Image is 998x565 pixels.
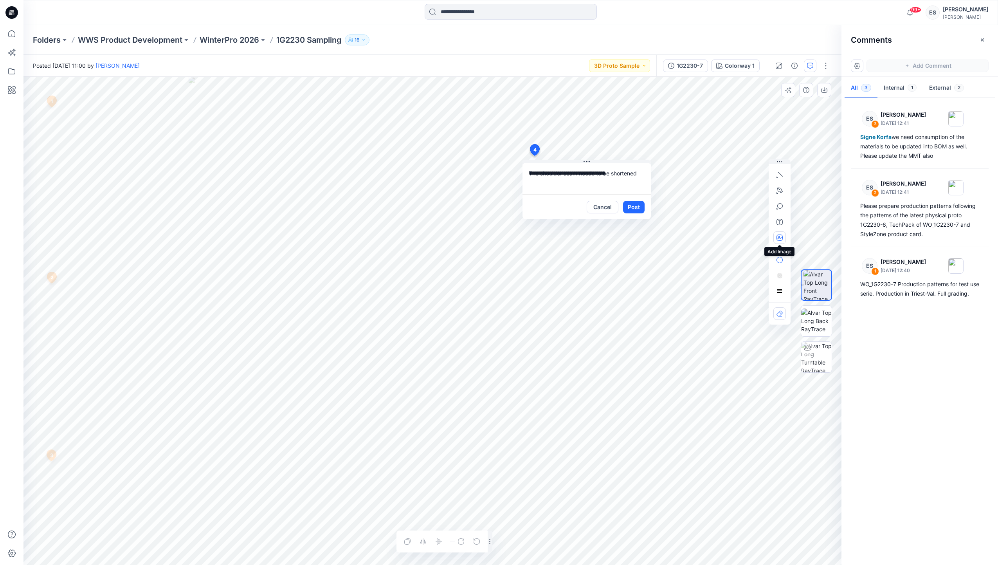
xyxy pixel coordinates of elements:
div: 1 [871,267,879,275]
img: Alvar Top Long Front RayTrace [803,270,831,300]
div: ES [862,111,877,126]
button: All [845,78,877,98]
button: Add Comment [866,60,989,72]
button: Cancel [587,201,618,213]
p: [PERSON_NAME] [881,110,926,119]
p: [DATE] 12:41 [881,119,926,127]
div: WO_1G2230-7 Production patterns for test use serie. Production in Triest-Val. Full grading. [860,280,979,298]
div: ES [862,258,877,274]
span: Posted [DATE] 11:00 by [33,61,140,70]
a: WWS Product Development [78,34,182,45]
p: [DATE] 12:41 [881,188,926,196]
a: WinterPro 2026 [200,34,259,45]
button: Internal [877,78,923,98]
button: 16 [345,34,369,45]
button: Colorway 1 [711,60,760,72]
p: 1G2230 Sampling [276,34,342,45]
button: External [923,78,970,98]
a: [PERSON_NAME] [95,62,140,69]
div: ES [926,5,940,20]
button: Post [623,201,645,213]
p: [PERSON_NAME] [881,257,926,267]
span: 3 [861,84,871,92]
button: 1G2230-7 [663,60,708,72]
div: Please prepare production patterns following the patterns of the latest physical proto 1G2230-6, ... [860,201,979,239]
div: ES [862,180,877,195]
span: 99+ [910,7,921,13]
span: 1 [908,84,917,92]
div: we need consumption of the materials to be updated into BOM as well. Please update the MMT also [860,132,979,161]
span: Signe Korfa [860,134,892,140]
div: 3 [871,120,879,128]
img: Alvar Top Long Back RayTrace [801,309,832,333]
h2: Comments [851,35,892,45]
p: [DATE] 12:40 [881,267,926,274]
a: Folders [33,34,61,45]
div: Colorway 1 [725,61,755,70]
p: [PERSON_NAME] [881,179,926,188]
span: 4 [533,146,537,153]
img: Alvar Top Long Turntable RayTrace [801,342,832,372]
p: 16 [355,36,360,44]
div: 1G2230-7 [677,61,703,70]
span: 2 [954,84,964,92]
div: [PERSON_NAME] [943,14,988,20]
button: Details [788,60,801,72]
div: [PERSON_NAME] [943,5,988,14]
div: 2 [871,189,879,197]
